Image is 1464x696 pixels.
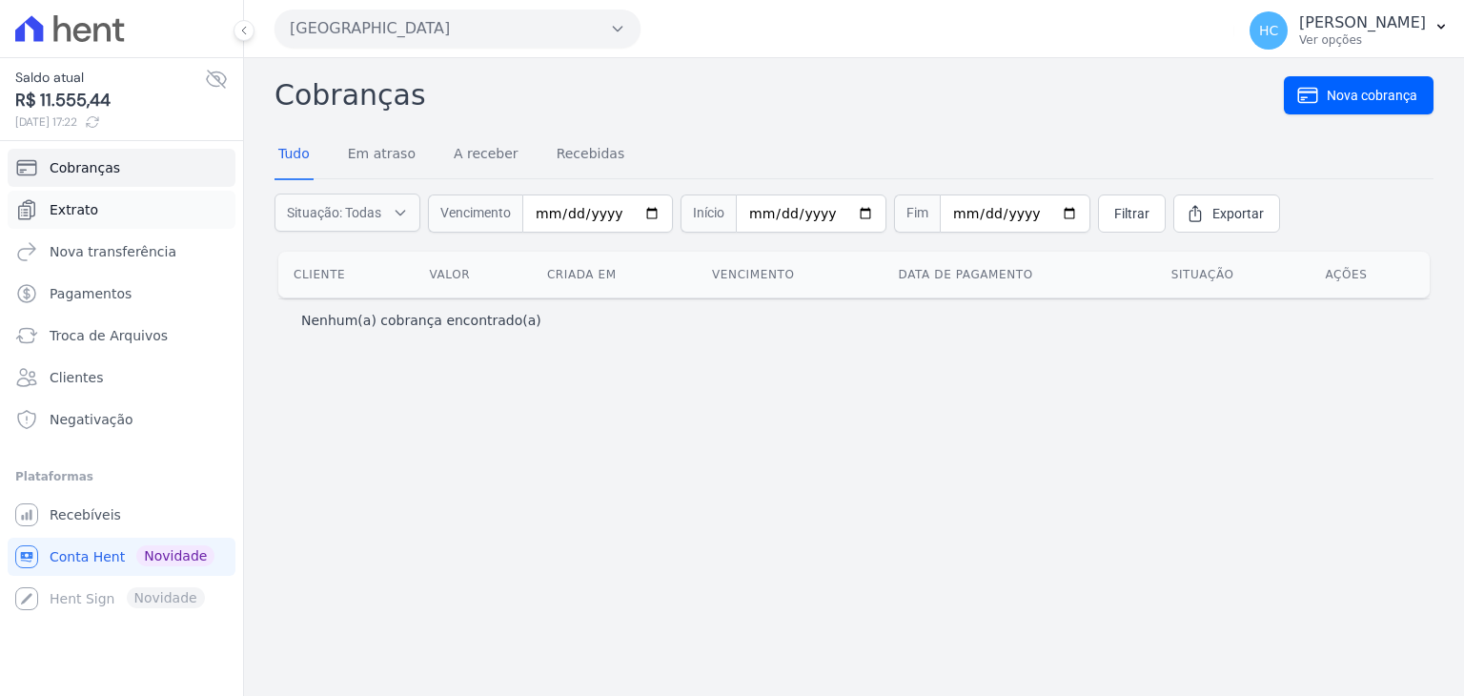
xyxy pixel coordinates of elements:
[8,233,235,271] a: Nova transferência
[450,131,522,180] a: A receber
[1212,204,1264,223] span: Exportar
[1173,194,1280,233] a: Exportar
[8,538,235,576] a: Conta Hent Novidade
[50,368,103,387] span: Clientes
[50,410,133,429] span: Negativação
[136,545,214,566] span: Novidade
[50,505,121,524] span: Recebíveis
[50,284,132,303] span: Pagamentos
[301,311,541,330] p: Nenhum(a) cobrança encontrado(a)
[532,252,697,297] th: Criada em
[278,252,415,297] th: Cliente
[50,326,168,345] span: Troca de Arquivos
[8,275,235,313] a: Pagamentos
[1284,76,1433,114] a: Nova cobrança
[15,88,205,113] span: R$ 11.555,44
[1299,13,1426,32] p: [PERSON_NAME]
[884,252,1156,297] th: Data de pagamento
[1310,252,1430,297] th: Ações
[1327,86,1417,105] span: Nova cobrança
[1234,4,1464,57] button: HC [PERSON_NAME] Ver opções
[894,194,940,233] span: Fim
[428,194,522,233] span: Vencimento
[274,131,314,180] a: Tudo
[8,149,235,187] a: Cobranças
[8,317,235,355] a: Troca de Arquivos
[8,400,235,439] a: Negativação
[415,252,532,297] th: Valor
[697,252,884,297] th: Vencimento
[274,10,640,48] button: [GEOGRAPHIC_DATA]
[1098,194,1166,233] a: Filtrar
[681,194,736,233] span: Início
[15,149,228,618] nav: Sidebar
[274,73,1284,116] h2: Cobranças
[1156,252,1311,297] th: Situação
[50,242,176,261] span: Nova transferência
[50,200,98,219] span: Extrato
[8,496,235,534] a: Recebíveis
[50,158,120,177] span: Cobranças
[15,68,205,88] span: Saldo atual
[1259,24,1278,37] span: HC
[8,358,235,397] a: Clientes
[344,131,419,180] a: Em atraso
[287,203,381,222] span: Situação: Todas
[553,131,629,180] a: Recebidas
[1299,32,1426,48] p: Ver opções
[15,113,205,131] span: [DATE] 17:22
[1114,204,1149,223] span: Filtrar
[15,465,228,488] div: Plataformas
[274,194,420,232] button: Situação: Todas
[50,547,125,566] span: Conta Hent
[8,191,235,229] a: Extrato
